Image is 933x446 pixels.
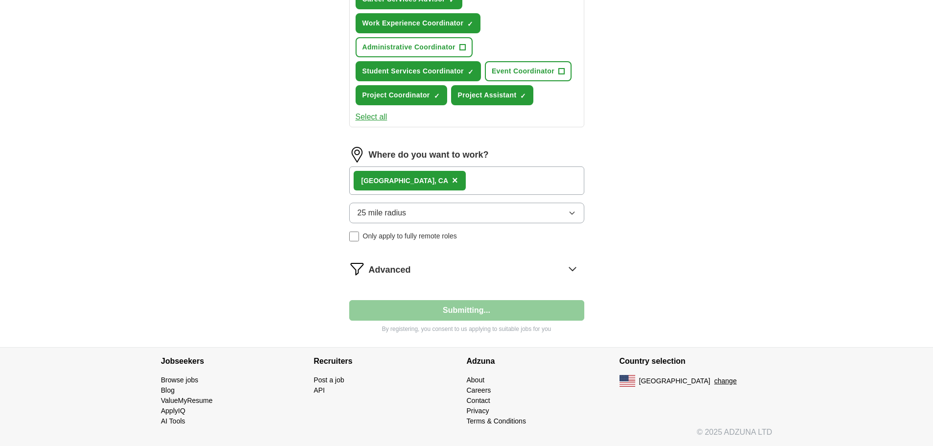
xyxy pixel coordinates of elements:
[639,376,711,386] span: [GEOGRAPHIC_DATA]
[161,376,198,384] a: Browse jobs
[356,13,481,33] button: Work Experience Coordinator✓
[492,66,554,76] span: Event Coordinator
[349,261,365,277] img: filter
[452,175,458,186] span: ×
[363,231,457,241] span: Only apply to fully remote roles
[485,61,572,81] button: Event Coordinator
[452,173,458,188] button: ×
[434,92,440,100] span: ✓
[467,386,491,394] a: Careers
[362,66,464,76] span: Student Services Coordinator
[161,397,213,404] a: ValueMyResume
[358,207,407,219] span: 25 mile radius
[458,90,517,100] span: Project Assistant
[349,232,359,241] input: Only apply to fully remote roles
[349,203,584,223] button: 25 mile radius
[620,348,772,375] h4: Country selection
[468,68,474,76] span: ✓
[620,375,635,387] img: US flag
[349,325,584,333] p: By registering, you consent to us applying to suitable jobs for you
[161,386,175,394] a: Blog
[356,61,481,81] button: Student Services Coordinator✓
[369,148,489,162] label: Where do you want to work?
[361,177,443,185] strong: [GEOGRAPHIC_DATA], C
[362,18,464,28] span: Work Experience Coordinator
[369,263,411,277] span: Advanced
[314,386,325,394] a: API
[349,300,584,321] button: Submitting...
[362,42,455,52] span: Administrative Coordinator
[161,417,186,425] a: AI Tools
[356,85,447,105] button: Project Coordinator✓
[467,397,490,404] a: Contact
[314,376,344,384] a: Post a job
[362,90,430,100] span: Project Coordinator
[349,147,365,163] img: location.png
[520,92,526,100] span: ✓
[153,426,780,446] div: © 2025 ADZUNA LTD
[467,20,473,28] span: ✓
[356,111,387,123] button: Select all
[161,407,186,415] a: ApplyIQ
[356,37,473,57] button: Administrative Coordinator
[451,85,534,105] button: Project Assistant✓
[467,417,526,425] a: Terms & Conditions
[467,376,485,384] a: About
[467,407,489,415] a: Privacy
[714,376,737,386] button: change
[361,176,449,186] div: A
